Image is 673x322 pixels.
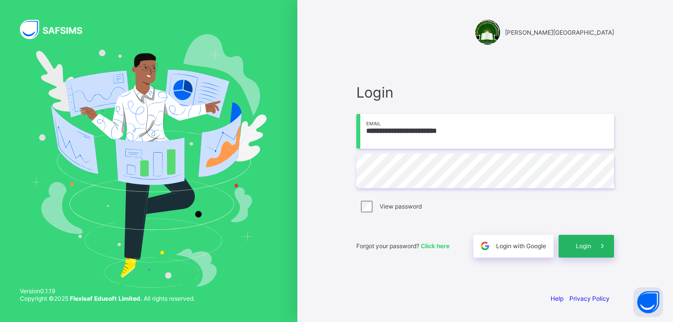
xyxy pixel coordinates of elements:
[576,242,591,250] span: Login
[496,242,546,250] span: Login with Google
[356,242,449,250] span: Forgot your password?
[505,29,614,36] span: [PERSON_NAME][GEOGRAPHIC_DATA]
[31,34,267,288] img: Hero Image
[380,203,422,210] label: View password
[20,295,195,302] span: Copyright © 2025 All rights reserved.
[20,287,195,295] span: Version 0.1.19
[356,84,614,101] span: Login
[479,240,491,252] img: google.396cfc9801f0270233282035f929180a.svg
[421,242,449,250] a: Click here
[20,20,94,39] img: SAFSIMS Logo
[70,295,142,302] strong: Flexisaf Edusoft Limited.
[633,287,663,317] button: Open asap
[551,295,563,302] a: Help
[569,295,610,302] a: Privacy Policy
